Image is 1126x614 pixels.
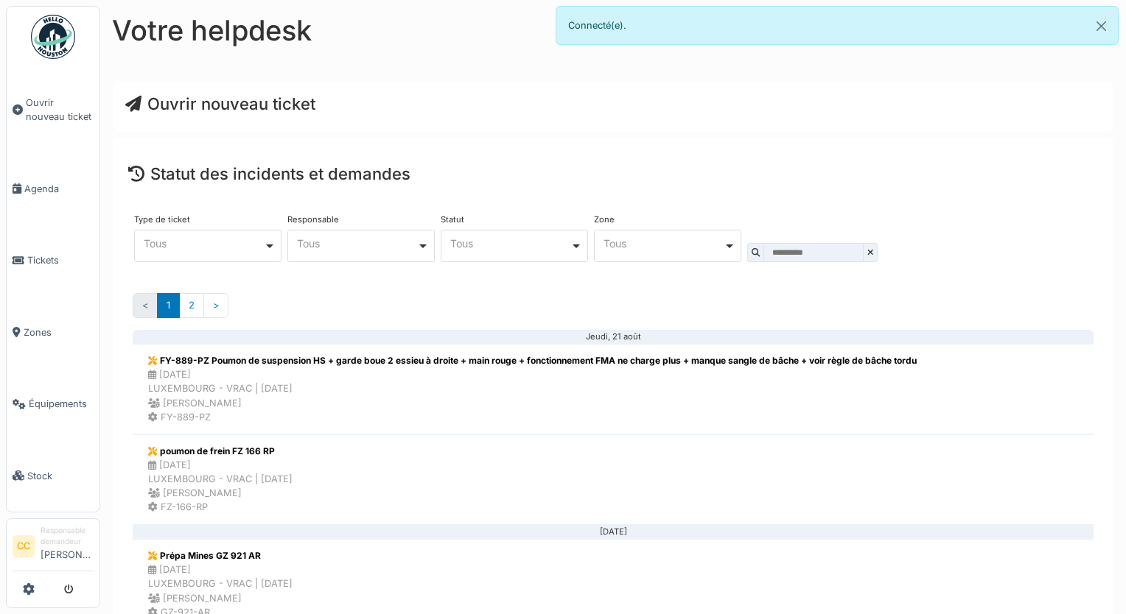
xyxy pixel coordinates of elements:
[13,535,35,557] li: CC
[27,253,94,267] span: Tickets
[31,15,75,59] img: Badge_color-CXgf-gQk.svg
[144,336,1082,338] div: Jeudi, 21 août
[7,297,99,368] a: Zones
[179,293,204,317] a: 2
[1085,7,1118,46] button: Close
[148,500,293,514] div: FZ-166-RP
[133,293,1094,329] nav: Pages
[128,164,1098,183] h4: Statut des incidents et demandes
[144,239,264,247] div: Tous
[287,216,339,224] label: Responsable
[134,216,190,224] label: Type de ticket
[41,525,94,568] li: [PERSON_NAME]
[144,532,1082,533] div: [DATE]
[125,94,315,113] a: Ouvrir nouveau ticket
[148,410,917,424] div: FY-889-PZ
[148,549,293,562] div: Prépa Mines GZ 921 AR
[29,397,94,411] span: Équipements
[27,469,94,483] span: Stock
[41,525,94,548] div: Responsable demandeur
[13,525,94,571] a: CC Responsable demandeur[PERSON_NAME]
[148,445,293,458] div: poumon de frein FZ 166 RP
[148,562,293,605] div: [DATE] LUXEMBOURG - VRAC | [DATE] [PERSON_NAME]
[7,225,99,296] a: Tickets
[594,216,615,224] label: Zone
[7,153,99,225] a: Agenda
[7,440,99,511] a: Stock
[7,368,99,440] a: Équipements
[148,354,917,367] div: FY-889-PZ Poumon de suspension HS + garde boue 2 essieu à droite + main rouge + fonctionnement FM...
[26,96,94,124] span: Ouvrir nouveau ticket
[556,6,1119,45] div: Connecté(e).
[148,458,293,501] div: [DATE] LUXEMBOURG - VRAC | [DATE] [PERSON_NAME]
[450,239,570,247] div: Tous
[297,239,417,247] div: Tous
[148,367,917,410] div: [DATE] LUXEMBOURG - VRAC | [DATE] [PERSON_NAME]
[24,325,94,339] span: Zones
[441,216,464,224] label: Statut
[24,182,94,196] span: Agenda
[604,239,724,247] div: Tous
[133,434,1094,525] a: poumon de frein FZ 166 RP [DATE]LUXEMBOURG - VRAC | [DATE] [PERSON_NAME] FZ-166-RP
[203,293,228,317] a: Suivant
[7,67,99,153] a: Ouvrir nouveau ticket
[157,293,180,317] a: 1
[133,344,1094,434] a: FY-889-PZ Poumon de suspension HS + garde boue 2 essieu à droite + main rouge + fonctionnement FM...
